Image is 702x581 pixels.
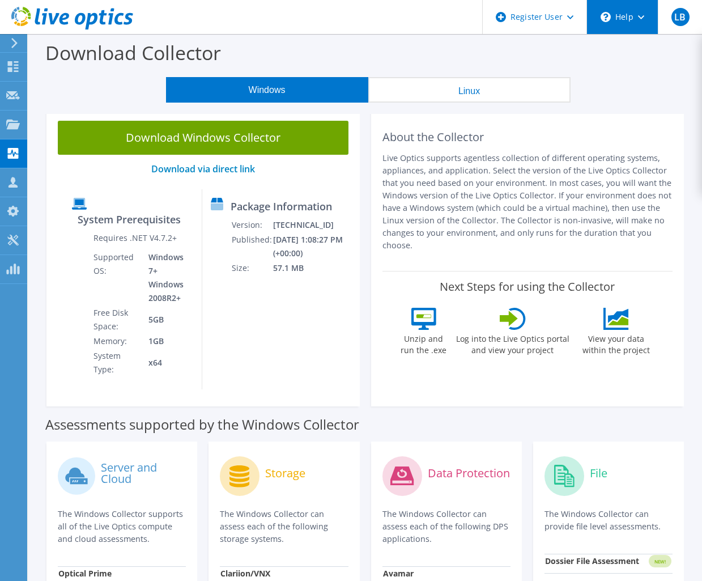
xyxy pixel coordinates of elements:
[544,508,673,533] p: The Windows Collector can provide file level assessments.
[273,232,355,261] td: [DATE] 1:08:27 PM (+00:00)
[382,508,510,545] p: The Windows Collector can assess each of the following DPS applications.
[576,330,657,356] label: View your data within the project
[382,130,673,144] h2: About the Collector
[428,468,510,479] label: Data Protection
[45,419,359,430] label: Assessments supported by the Windows Collector
[545,555,639,566] strong: Dossier File Assessment
[93,349,140,377] td: System Type:
[383,568,414,579] strong: Avamar
[231,201,332,212] label: Package Information
[140,349,193,377] td: x64
[382,152,673,252] p: Live Optics supports agentless collection of different operating systems, appliances, and applica...
[440,280,615,294] label: Next Steps for using the Collector
[590,468,607,479] label: File
[58,568,112,579] strong: Optical Prime
[220,508,348,545] p: The Windows Collector can assess each of the following storage systems.
[93,250,140,306] td: Supported OS:
[220,568,270,579] strong: Clariion/VNX
[231,261,273,275] td: Size:
[671,8,690,26] span: LB
[45,40,221,66] label: Download Collector
[398,330,450,356] label: Unzip and run the .exe
[58,508,186,545] p: The Windows Collector supports all of the Live Optics compute and cloud assessments.
[166,77,368,103] button: Windows
[140,306,193,334] td: 5GB
[456,330,570,356] label: Log into the Live Optics portal and view your project
[101,462,186,485] label: Server and Cloud
[58,121,348,155] a: Download Windows Collector
[140,334,193,349] td: 1GB
[140,250,193,306] td: Windows 7+ Windows 2008R2+
[265,468,305,479] label: Storage
[654,558,665,565] tspan: NEW!
[273,218,355,232] td: [TECHNICAL_ID]
[93,334,140,349] td: Memory:
[151,163,255,175] a: Download via direct link
[273,261,355,275] td: 57.1 MB
[368,77,571,103] button: Linux
[78,214,181,225] label: System Prerequisites
[231,232,273,261] td: Published:
[601,12,611,22] svg: \n
[93,232,177,244] label: Requires .NET V4.7.2+
[93,306,140,334] td: Free Disk Space:
[231,218,273,232] td: Version:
